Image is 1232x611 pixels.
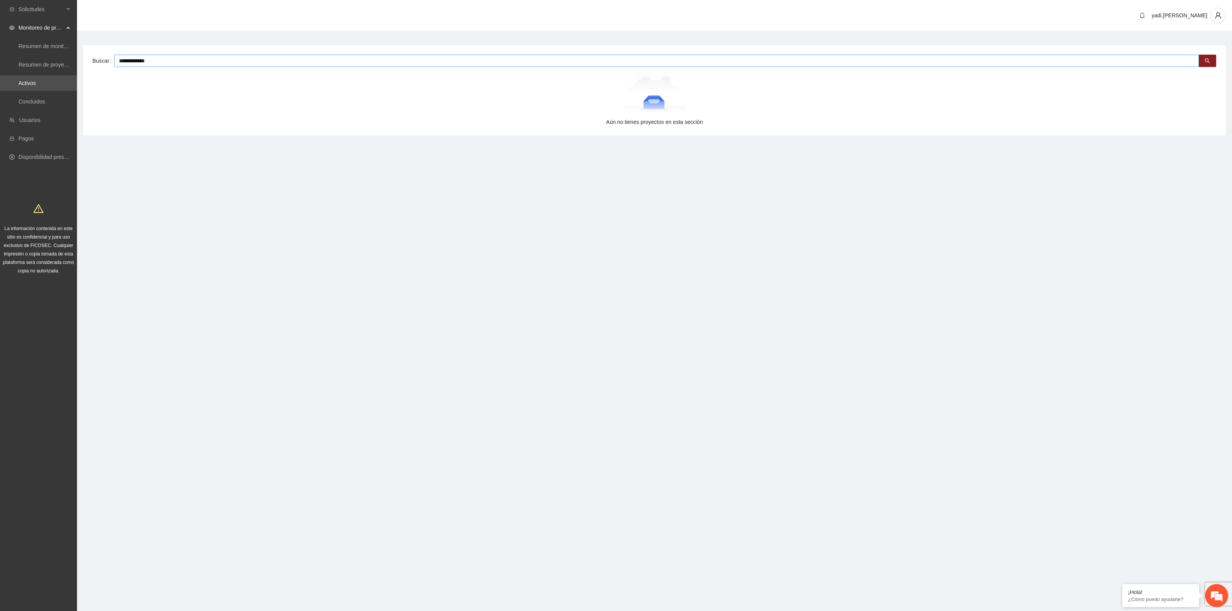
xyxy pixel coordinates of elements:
[33,204,44,214] span: warning
[18,80,36,86] a: Activos
[18,2,64,17] span: Solicitudes
[1152,12,1207,18] span: yadi.[PERSON_NAME]
[9,25,15,30] span: eye
[1205,58,1210,64] span: search
[18,135,34,142] a: Pagos
[1128,596,1193,602] p: ¿Cómo puedo ayudarte?
[126,4,145,22] div: Minimizar ventana de chat en vivo
[1136,9,1148,22] button: bell
[1199,55,1216,67] button: search
[18,98,45,105] a: Concluidos
[1137,12,1148,18] span: bell
[18,43,75,49] a: Resumen de monitoreo
[40,39,129,49] div: Chatee con nosotros ahora
[4,210,147,237] textarea: Escriba su mensaje y pulse “Intro”
[623,76,686,115] img: Aún no tienes proyectos en esta sección
[18,62,101,68] a: Resumen de proyectos aprobados
[3,226,74,274] span: La información contenida en este sitio es confidencial y para uso exclusivo de FICOSEC. Cualquier...
[45,103,106,180] span: Estamos en línea.
[18,20,64,35] span: Monitoreo de proyectos
[9,7,15,12] span: inbox
[95,118,1214,126] div: Aún no tienes proyectos en esta sección
[18,154,84,160] a: Disponibilidad presupuestal
[1211,12,1225,19] span: user
[19,117,40,123] a: Usuarios
[1128,589,1193,595] div: ¡Hola!
[1210,8,1226,23] button: user
[92,55,114,67] label: Buscar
